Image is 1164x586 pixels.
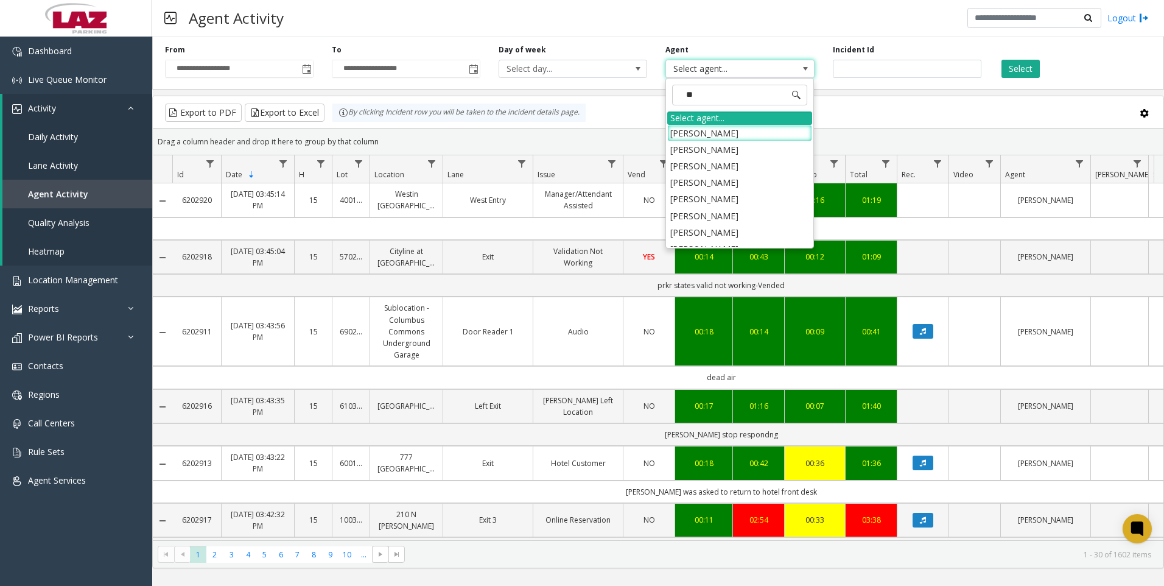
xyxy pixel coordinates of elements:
a: Wrapup Filter Menu [826,155,843,172]
span: H [299,169,304,180]
h3: Agent Activity [183,3,290,33]
span: Lane Activity [28,160,78,171]
span: Sortable [247,170,256,180]
a: [DATE] 03:45:14 PM [229,188,287,211]
a: 01:09 [853,251,889,263]
a: 03:38 [853,514,889,526]
a: Audio [541,326,615,337]
span: Contacts [28,360,63,372]
a: 01:19 [853,194,889,206]
a: [DATE] 03:45:04 PM [229,245,287,269]
div: Select agent... [667,111,812,125]
a: 6202918 [180,251,214,263]
a: 570270 [340,251,362,263]
a: [DATE] 03:43:56 PM [229,320,287,343]
span: Reports [28,303,59,314]
a: Rec. Filter Menu [930,155,946,172]
img: 'icon' [12,333,22,343]
a: 15 [302,457,324,469]
a: [PERSON_NAME] [1008,251,1083,263]
a: Heatmap [2,237,152,266]
label: Agent [665,44,689,55]
a: Manager/Attendant Assisted [541,188,615,211]
span: Power BI Reports [28,331,98,343]
a: 6202920 [180,194,214,206]
a: NO [631,326,667,337]
span: Rec. [902,169,916,180]
label: Incident Id [833,44,874,55]
a: Location Filter Menu [424,155,440,172]
div: 00:17 [682,400,725,412]
span: Go to the last page [388,546,405,563]
a: Collapse Details [153,516,172,526]
a: Agent Activity [2,180,152,208]
a: NO [631,457,667,469]
a: 6202911 [180,326,214,337]
span: Agent Services [28,475,86,486]
img: 'icon' [12,476,22,486]
a: 00:36 [792,457,838,469]
span: Video [953,169,973,180]
button: Export to Excel [245,104,324,122]
span: Vend [628,169,645,180]
li: [PERSON_NAME] [667,141,812,158]
span: NO [643,515,655,525]
a: Activity [2,94,152,122]
a: 00:07 [792,400,838,412]
a: Video Filter Menu [981,155,998,172]
span: Total [850,169,868,180]
a: 6202913 [180,457,214,469]
a: 15 [302,514,324,526]
span: Select day... [499,60,617,77]
a: Collapse Details [153,253,172,263]
a: [PERSON_NAME] [1008,400,1083,412]
div: Data table [153,155,1163,540]
div: 00:11 [682,514,725,526]
a: Exit 3 [451,514,525,526]
span: Toggle popup [466,60,480,77]
label: Day of week [499,44,546,55]
span: NO [643,327,655,337]
a: 600166 [340,457,362,469]
a: [DATE] 03:42:32 PM [229,509,287,532]
img: 'icon' [12,276,22,286]
a: 00:14 [740,326,777,337]
span: Select agent... [666,60,784,77]
span: Page 8 [306,546,322,563]
li: [PERSON_NAME] [667,224,812,241]
span: Date [226,169,242,180]
a: NO [631,514,667,526]
div: By clicking Incident row you will be taken to the incident details page. [332,104,586,122]
a: 00:41 [853,326,889,337]
span: Activity [28,102,56,114]
li: [PERSON_NAME] [667,241,812,257]
span: Page 1 [190,546,206,563]
a: Date Filter Menu [275,155,292,172]
img: pageIcon [164,3,177,33]
kendo-pager-info: 1 - 30 of 1602 items [412,549,1151,560]
a: NO [631,194,667,206]
img: 'icon' [12,419,22,429]
a: 01:16 [740,400,777,412]
span: Agent [1005,169,1025,180]
div: 00:33 [792,514,838,526]
span: Page 9 [322,546,338,563]
li: [PERSON_NAME] [667,125,812,141]
a: [PERSON_NAME] Left Location [541,395,615,418]
a: 00:12 [792,251,838,263]
div: 00:16 [792,194,838,206]
span: Go to the next page [376,549,385,559]
span: [PERSON_NAME] [1095,169,1151,180]
a: 00:42 [740,457,777,469]
img: 'icon' [12,76,22,85]
a: 02:54 [740,514,777,526]
a: Left Exit [451,400,525,412]
a: 6202917 [180,514,214,526]
a: Door Reader 1 [451,326,525,337]
a: Parker Filter Menu [1129,155,1146,172]
span: NO [643,458,655,468]
span: Heatmap [28,245,65,257]
div: 00:43 [740,251,777,263]
span: Dashboard [28,45,72,57]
